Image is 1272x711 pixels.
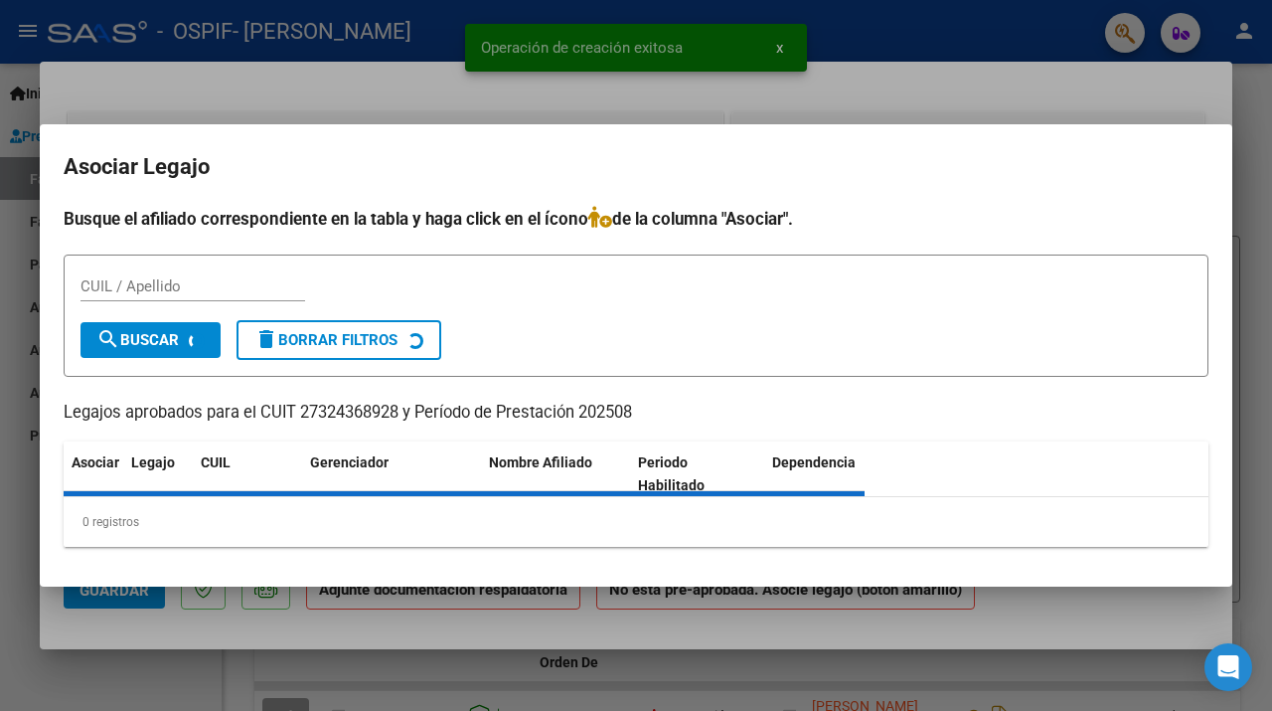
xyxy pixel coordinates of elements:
datatable-header-cell: Gerenciador [302,442,481,507]
span: CUIL [201,454,231,470]
h4: Busque el afiliado correspondiente en la tabla y haga click en el ícono de la columna "Asociar". [64,206,1208,232]
datatable-header-cell: Dependencia [764,442,913,507]
mat-icon: search [96,327,120,351]
datatable-header-cell: CUIL [193,442,302,507]
span: Borrar Filtros [254,331,397,349]
span: Legajo [131,454,175,470]
div: Open Intercom Messenger [1204,643,1252,691]
datatable-header-cell: Nombre Afiliado [481,442,630,507]
datatable-header-cell: Legajo [123,442,193,507]
span: Nombre Afiliado [489,454,592,470]
mat-icon: delete [254,327,278,351]
span: Periodo Habilitado [638,454,705,493]
p: Legajos aprobados para el CUIT 27324368928 y Período de Prestación 202508 [64,401,1208,426]
span: Buscar [96,331,179,349]
button: Buscar [80,322,221,358]
div: 0 registros [64,497,1208,547]
datatable-header-cell: Periodo Habilitado [630,442,764,507]
span: Gerenciador [310,454,389,470]
datatable-header-cell: Asociar [64,442,123,507]
h2: Asociar Legajo [64,148,1208,186]
span: Asociar [72,454,119,470]
button: Borrar Filtros [237,320,441,360]
span: Dependencia [772,454,856,470]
